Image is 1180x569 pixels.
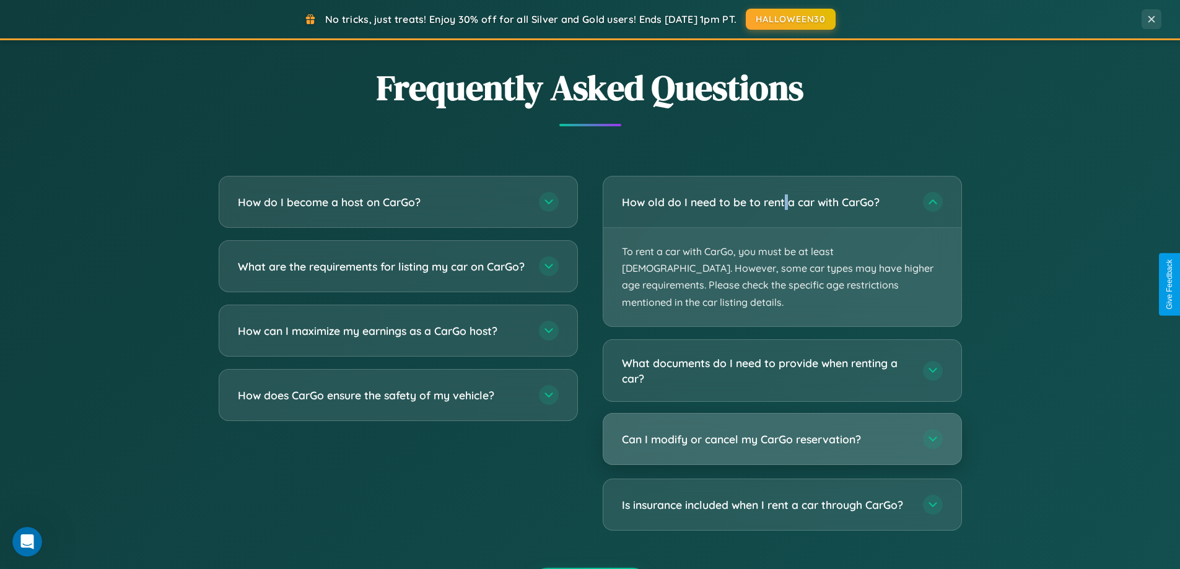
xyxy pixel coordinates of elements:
[1165,259,1174,310] div: Give Feedback
[622,355,911,386] h3: What documents do I need to provide when renting a car?
[603,228,961,326] p: To rent a car with CarGo, you must be at least [DEMOGRAPHIC_DATA]. However, some car types may ha...
[622,432,911,447] h3: Can I modify or cancel my CarGo reservation?
[219,64,962,111] h2: Frequently Asked Questions
[325,13,736,25] span: No tricks, just treats! Enjoy 30% off for all Silver and Gold users! Ends [DATE] 1pm PT.
[238,259,527,274] h3: What are the requirements for listing my car on CarGo?
[746,9,836,30] button: HALLOWEEN30
[622,194,911,210] h3: How old do I need to be to rent a car with CarGo?
[238,194,527,210] h3: How do I become a host on CarGo?
[238,388,527,403] h3: How does CarGo ensure the safety of my vehicle?
[622,497,911,513] h3: Is insurance included when I rent a car through CarGo?
[12,527,42,557] iframe: Intercom live chat
[238,323,527,339] h3: How can I maximize my earnings as a CarGo host?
